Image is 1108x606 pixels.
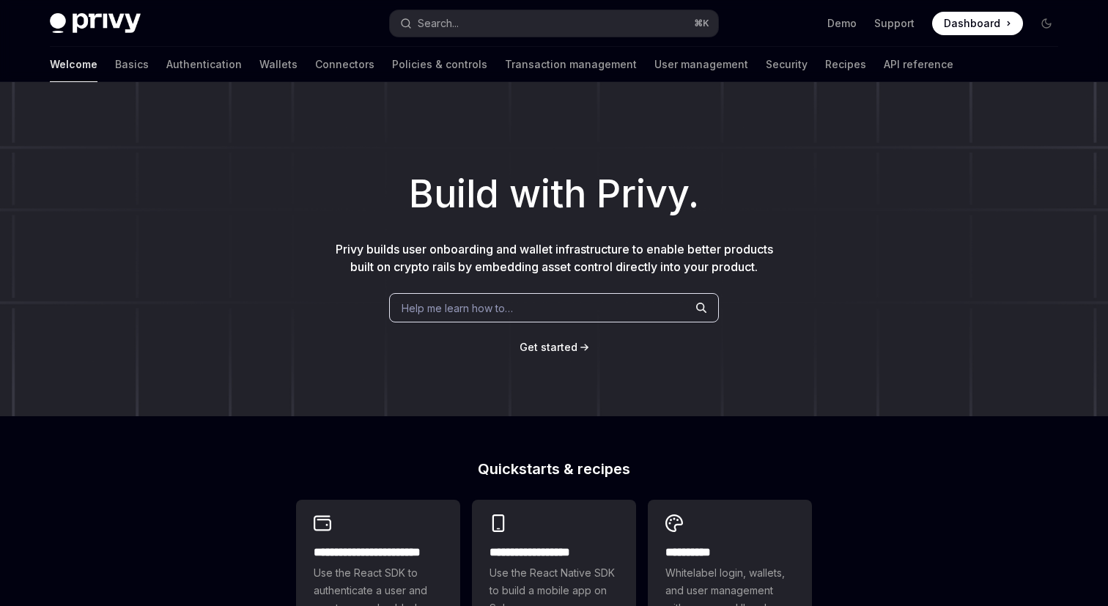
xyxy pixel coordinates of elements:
[259,47,298,82] a: Wallets
[402,300,513,316] span: Help me learn how to…
[932,12,1023,35] a: Dashboard
[315,47,374,82] a: Connectors
[654,47,748,82] a: User management
[694,18,709,29] span: ⌘ K
[418,15,459,32] div: Search...
[166,47,242,82] a: Authentication
[296,462,812,476] h2: Quickstarts & recipes
[766,47,808,82] a: Security
[23,166,1085,223] h1: Build with Privy.
[50,13,141,34] img: dark logo
[520,341,577,353] span: Get started
[874,16,915,31] a: Support
[520,340,577,355] a: Get started
[1035,12,1058,35] button: Toggle dark mode
[115,47,149,82] a: Basics
[392,47,487,82] a: Policies & controls
[505,47,637,82] a: Transaction management
[336,242,773,274] span: Privy builds user onboarding and wallet infrastructure to enable better products built on crypto ...
[50,47,97,82] a: Welcome
[944,16,1000,31] span: Dashboard
[825,47,866,82] a: Recipes
[827,16,857,31] a: Demo
[884,47,953,82] a: API reference
[390,10,718,37] button: Search...⌘K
